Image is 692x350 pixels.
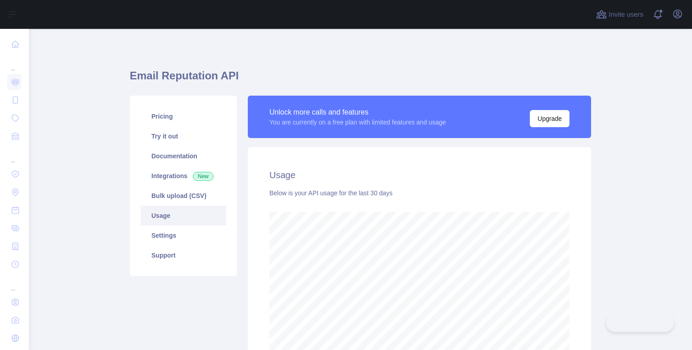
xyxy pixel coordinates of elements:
span: Invite users [609,9,643,20]
button: Upgrade [530,110,569,127]
a: Settings [141,226,226,245]
a: Support [141,245,226,265]
a: Pricing [141,106,226,126]
a: Integrations New [141,166,226,186]
iframe: Toggle Customer Support [606,313,674,332]
h1: Email Reputation API [130,69,591,90]
div: You are currently on a free plan with limited features and usage [269,118,446,127]
a: Usage [141,206,226,226]
span: New [193,172,214,181]
div: Unlock more calls and features [269,107,446,118]
button: Invite users [594,7,645,22]
h2: Usage [269,169,569,181]
div: ... [7,146,22,164]
div: ... [7,54,22,72]
a: Documentation [141,146,226,166]
a: Bulk upload (CSV) [141,186,226,206]
div: ... [7,274,22,292]
div: Below is your API usage for the last 30 days [269,189,569,198]
a: Try it out [141,126,226,146]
